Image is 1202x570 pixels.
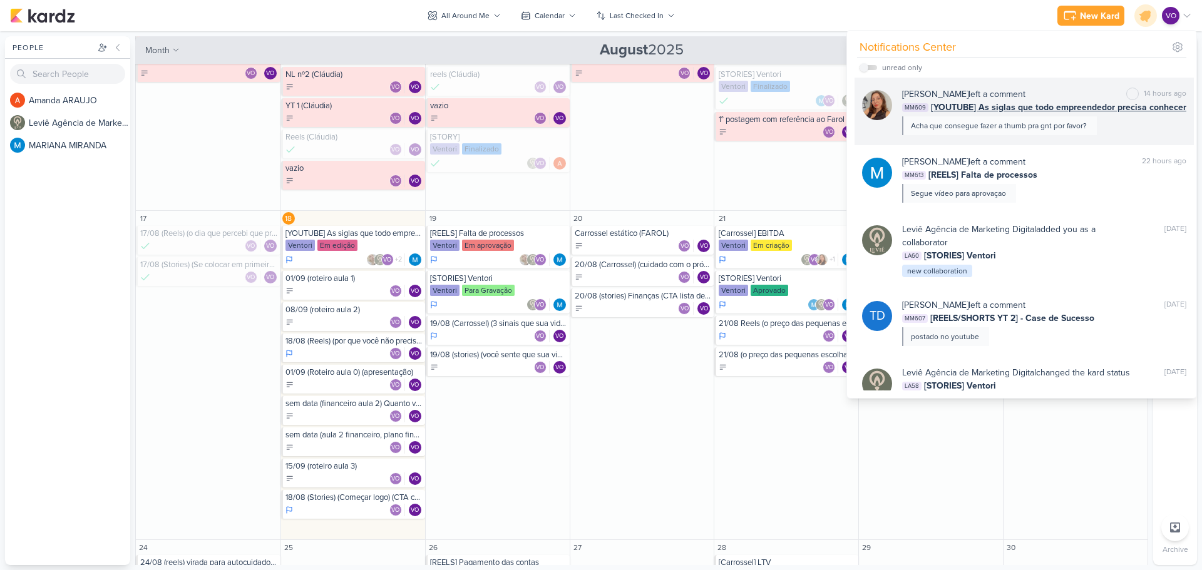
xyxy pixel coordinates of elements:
[285,273,423,283] div: 01/09 (roteiro aula 1)
[902,171,926,180] span: MM613
[409,143,421,156] div: Assignee: Ventori Oficial
[264,240,277,252] div: Ventori Oficial
[527,157,550,170] div: Collaborators: Leviê Agência de Marketing Digital, Ventori Oficial
[411,116,419,122] p: VO
[700,275,708,281] p: VO
[823,361,835,374] div: Ventori Oficial
[411,84,419,91] p: VO
[553,112,566,125] div: Ventori Oficial
[409,112,421,125] div: Assignee: Ventori Oficial
[681,306,689,312] p: VO
[527,298,550,311] div: Collaborators: Leviê Agência de Marketing Digital, Ventori Oficial
[681,275,689,281] p: VO
[553,298,566,311] div: Assignee: MARIANA MIRANDA
[409,253,421,266] img: MARIANA MIRANDA
[815,94,828,107] img: MARIANA MIRANDA
[808,253,821,266] div: Ventori Oficial
[823,330,835,342] div: Ventori Oficial
[430,350,567,360] div: 19/08 (stories) (você sente que sua vida está pausada) (CTA carta)
[600,41,648,59] strong: August
[553,112,566,125] div: Assignee: Ventori Oficial
[389,112,405,125] div: Collaborators: Ventori Oficial
[862,90,892,120] img: Franciluce Carvalho
[697,67,710,79] div: Assignee: Ventori Oficial
[700,243,708,250] p: VO
[553,157,566,170] div: Assignee: Amanda ARAUJO
[700,71,708,77] p: VO
[815,298,828,311] img: Leviê Agência de Marketing Digital
[534,112,547,125] div: Ventori Oficial
[823,94,835,107] div: Ventori Oficial
[409,347,421,360] div: Ventori Oficial
[719,255,726,265] div: Em Andamento
[140,260,278,270] div: 17/08 (Stories) (Se colocar em primeiro lugar) (enquete)
[536,116,544,122] p: VO
[575,260,712,270] div: 20/08 (Carrossel) (cuidado com o próprio dinheiro) CTA lista de espera assinatura
[389,379,405,391] div: Collaborators: Ventori Oficial
[678,240,694,252] div: Collaborators: Ventori Oficial
[409,316,421,328] div: Assignee: Ventori Oficial
[389,347,402,360] div: Ventori Oficial
[719,318,856,328] div: 21/08 Reels (o preço das pequenas escolhas) (CTA lista de espera)
[575,69,583,78] div: To Do
[902,88,1025,101] div: left a comment
[536,365,544,371] p: VO
[902,366,1130,379] div: changed the kard status
[862,369,892,399] img: Leviê Agência de Marketing Digital
[519,253,532,266] img: Sarah Violante
[902,155,1025,168] div: left a comment
[823,126,838,138] div: Collaborators: Ventori Oficial
[751,81,790,92] div: Finalizado
[430,132,567,142] div: [STORY]
[391,116,399,122] p: VO
[140,240,150,252] div: Done
[697,67,710,79] div: Ventori Oficial
[245,240,257,252] div: Ventori Oficial
[681,71,689,77] p: VO
[902,103,928,112] span: MM609
[285,336,423,346] div: 18/08 (Reels) (por que você não precisa ser perfeita para começar) (CTA comentário)
[823,361,838,374] div: Collaborators: Ventori Oficial
[282,212,295,225] div: 18
[264,240,277,252] div: Assignee: Ventori Oficial
[264,271,277,283] div: Assignee: Ventori Oficial
[1164,366,1186,379] div: [DATE]
[553,298,566,311] img: MARIANA MIRANDA
[245,240,260,252] div: Collaborators: Ventori Oficial
[409,143,421,156] div: Ventori Oficial
[1080,9,1119,23] div: New Kard
[842,126,855,138] div: Assignee: Ventori Oficial
[575,242,583,250] div: To Do
[815,94,838,107] div: Collaborators: MARIANA MIRANDA, Ventori Oficial
[10,93,25,108] img: Amanda ARAUJO
[825,365,833,371] p: VO
[678,271,694,283] div: Collaborators: Ventori Oficial
[10,64,125,84] input: Search People
[391,351,399,357] p: VO
[1164,298,1186,312] div: [DATE]
[409,112,421,125] div: Ventori Oficial
[536,84,544,91] p: VO
[534,157,547,170] div: Ventori Oficial
[430,143,460,155] div: Ventori
[924,249,996,262] span: [STORIES] Ventori
[719,285,748,296] div: Ventori
[430,255,438,265] div: Em Andamento
[391,320,399,326] p: VO
[928,168,1037,181] span: [REELS] Falta de processos
[389,285,402,297] div: Ventori Oficial
[678,67,691,79] div: Ventori Oficial
[575,304,583,313] div: To Do
[751,285,788,296] div: Aprovado
[842,298,855,311] img: MARIANA MIRANDA
[462,143,501,155] div: Finalizado
[902,314,928,323] span: MM607
[389,347,405,360] div: Collaborators: Ventori Oficial
[825,130,833,136] p: VO
[681,243,689,250] p: VO
[430,300,438,310] div: Em Andamento
[678,271,691,283] div: Ventori Oficial
[902,265,972,277] div: new collaboration
[519,253,550,266] div: Collaborators: Sarah Violante, Leviê Agência de Marketing Digital, Ventori Oficial
[1162,7,1179,24] div: Ventori Oficial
